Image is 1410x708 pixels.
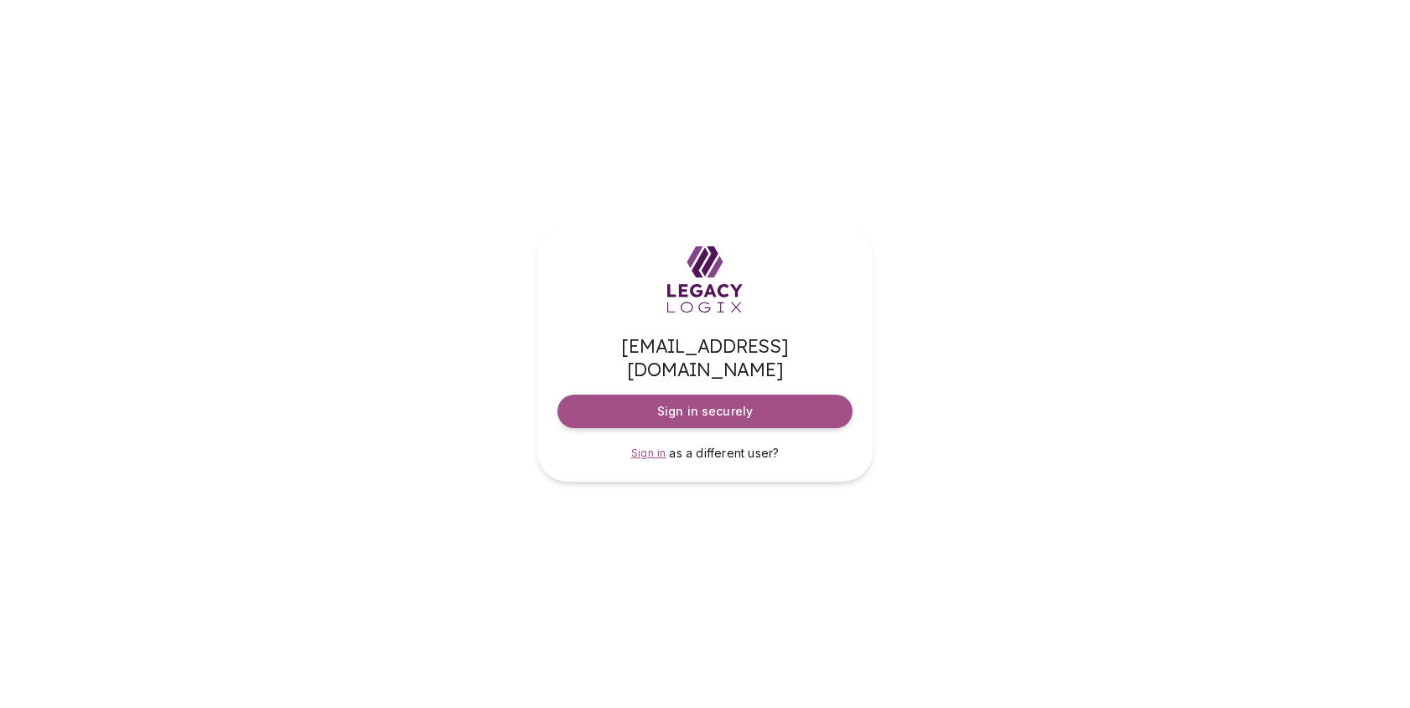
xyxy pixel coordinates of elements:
[557,334,853,381] span: [EMAIL_ADDRESS][DOMAIN_NAME]
[657,403,753,420] span: Sign in securely
[631,447,666,459] span: Sign in
[669,446,779,460] span: as a different user?
[631,445,666,462] a: Sign in
[557,395,853,428] button: Sign in securely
